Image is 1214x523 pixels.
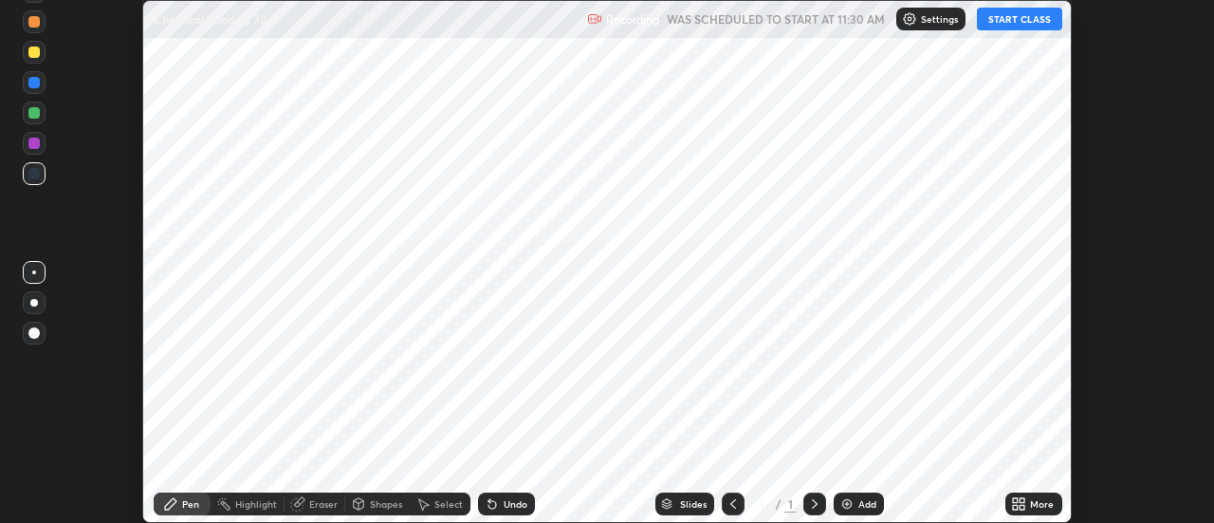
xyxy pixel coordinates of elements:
img: add-slide-button [839,496,855,512]
div: 1 [784,495,796,513]
div: 1 [752,498,771,510]
div: Undo [504,499,527,509]
div: Select [434,499,463,509]
div: / [775,498,781,510]
img: class-settings-icons [902,11,917,27]
div: Add [858,499,876,509]
p: Chemical Bonding 32 [154,11,266,27]
div: More [1030,499,1054,509]
div: Highlight [235,499,277,509]
p: Settings [921,14,958,24]
div: Shapes [370,499,402,509]
button: START CLASS [977,8,1062,30]
h5: WAS SCHEDULED TO START AT 11:30 AM [667,10,885,28]
p: Recording [606,12,659,27]
div: Pen [182,499,199,509]
div: Eraser [309,499,338,509]
div: Slides [680,499,707,509]
img: recording.375f2c34.svg [587,11,602,27]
